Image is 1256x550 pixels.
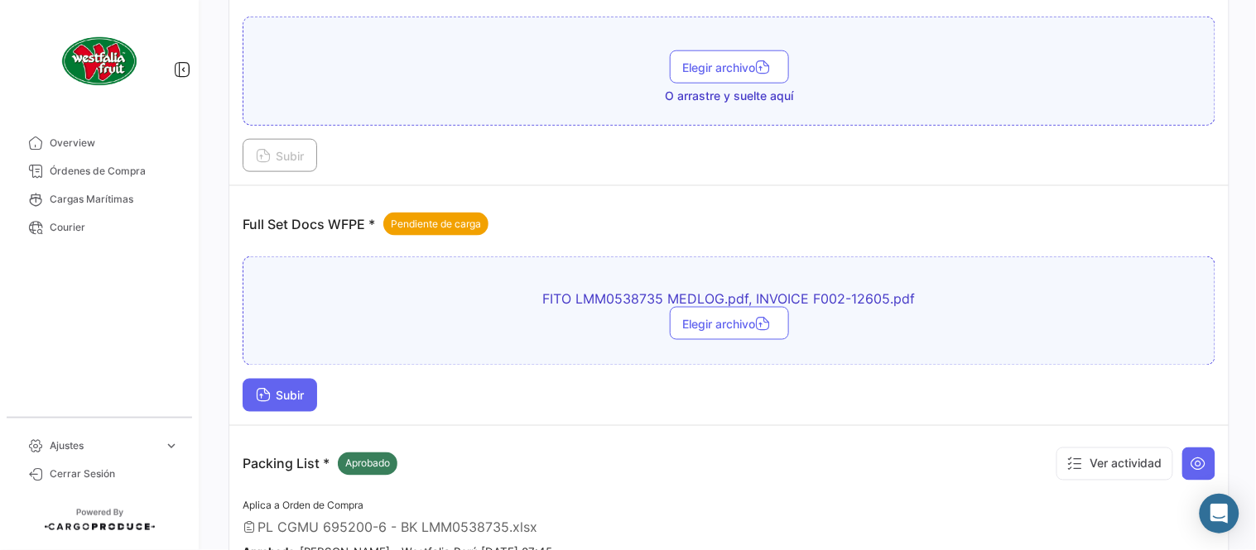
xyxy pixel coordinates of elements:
[243,379,317,412] button: Subir
[243,452,397,476] p: Packing List *
[257,519,537,536] span: PL CGMU 695200-6 - BK LMM0538735.xlsx
[243,213,488,236] p: Full Set Docs WFPE *
[13,157,185,185] a: Órdenes de Compra
[50,220,179,235] span: Courier
[50,438,157,453] span: Ajustes
[50,466,179,481] span: Cerrar Sesión
[683,317,776,331] span: Elegir archivo
[13,213,185,242] a: Courier
[50,164,179,179] span: Órdenes de Compra
[243,500,363,512] span: Aplica a Orden de Compra
[13,129,185,157] a: Overview
[683,60,776,74] span: Elegir archivo
[1056,447,1173,481] button: Ver actividad
[256,149,304,163] span: Subir
[50,136,179,151] span: Overview
[50,192,179,207] span: Cargas Marítimas
[345,457,390,471] span: Aprobado
[243,139,317,172] button: Subir
[670,50,789,84] button: Elegir archivo
[13,185,185,213] a: Cargas Marítimas
[164,438,179,453] span: expand_more
[256,389,304,403] span: Subir
[665,88,793,104] span: O arrastre y suelte aquí
[440,290,1019,307] span: FITO LMM0538735 MEDLOG.pdf, INVOICE F002-12605.pdf
[1200,494,1239,533] div: Abrir Intercom Messenger
[670,307,789,340] button: Elegir archivo
[58,20,141,103] img: client-50.png
[391,217,481,232] span: Pendiente de carga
